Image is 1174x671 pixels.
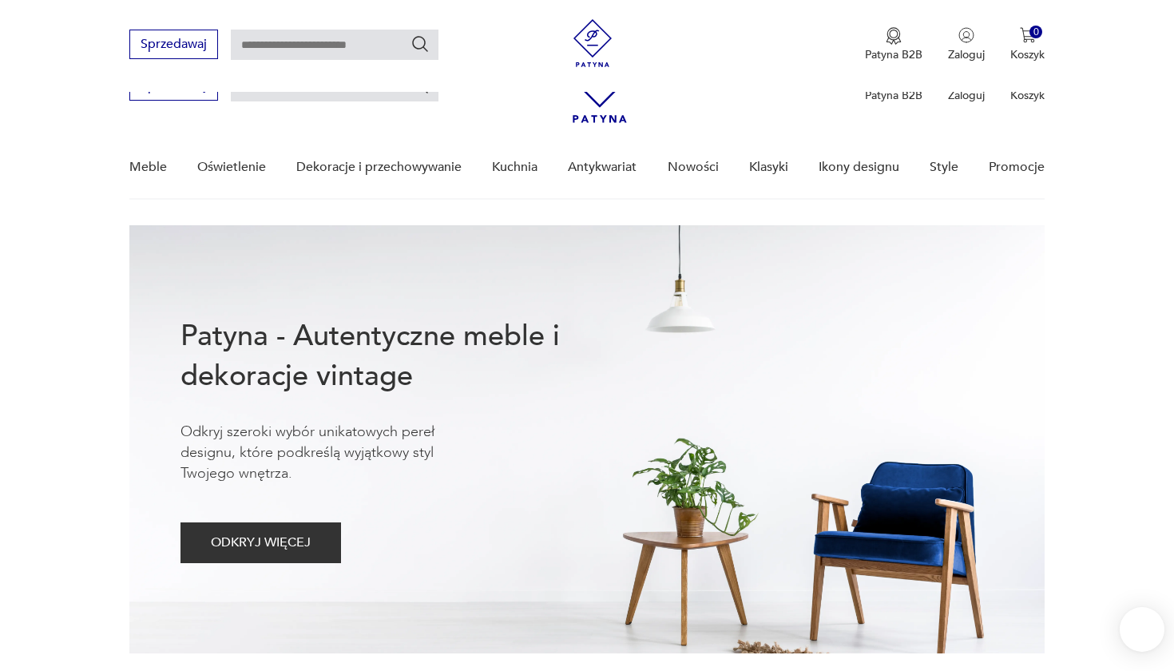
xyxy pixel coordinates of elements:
[1020,27,1036,43] img: Ikona koszyka
[1010,27,1045,62] button: 0Koszyk
[1120,607,1164,652] iframe: Smartsupp widget button
[948,47,985,62] p: Zaloguj
[180,316,612,396] h1: Patyna - Autentyczne meble i dekoracje vintage
[865,27,922,62] a: Ikona medaluPatyna B2B
[180,522,341,563] button: ODKRYJ WIĘCEJ
[129,137,167,198] a: Meble
[296,137,462,198] a: Dekoracje i przechowywanie
[1010,47,1045,62] p: Koszyk
[749,137,788,198] a: Klasyki
[411,34,430,54] button: Szukaj
[568,137,637,198] a: Antykwariat
[819,137,899,198] a: Ikony designu
[948,88,985,103] p: Zaloguj
[989,137,1045,198] a: Promocje
[180,422,484,484] p: Odkryj szeroki wybór unikatowych pereł designu, które podkreślą wyjątkowy styl Twojego wnętrza.
[197,137,266,198] a: Oświetlenie
[886,27,902,45] img: Ikona medalu
[129,81,218,93] a: Sprzedawaj
[958,27,974,43] img: Ikonka użytkownika
[180,538,341,550] a: ODKRYJ WIĘCEJ
[668,137,719,198] a: Nowości
[492,137,537,198] a: Kuchnia
[865,88,922,103] p: Patyna B2B
[129,30,218,59] button: Sprzedawaj
[930,137,958,198] a: Style
[865,47,922,62] p: Patyna B2B
[129,40,218,51] a: Sprzedawaj
[1010,88,1045,103] p: Koszyk
[948,27,985,62] button: Zaloguj
[569,19,617,67] img: Patyna - sklep z meblami i dekoracjami vintage
[1029,26,1043,39] div: 0
[865,27,922,62] button: Patyna B2B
